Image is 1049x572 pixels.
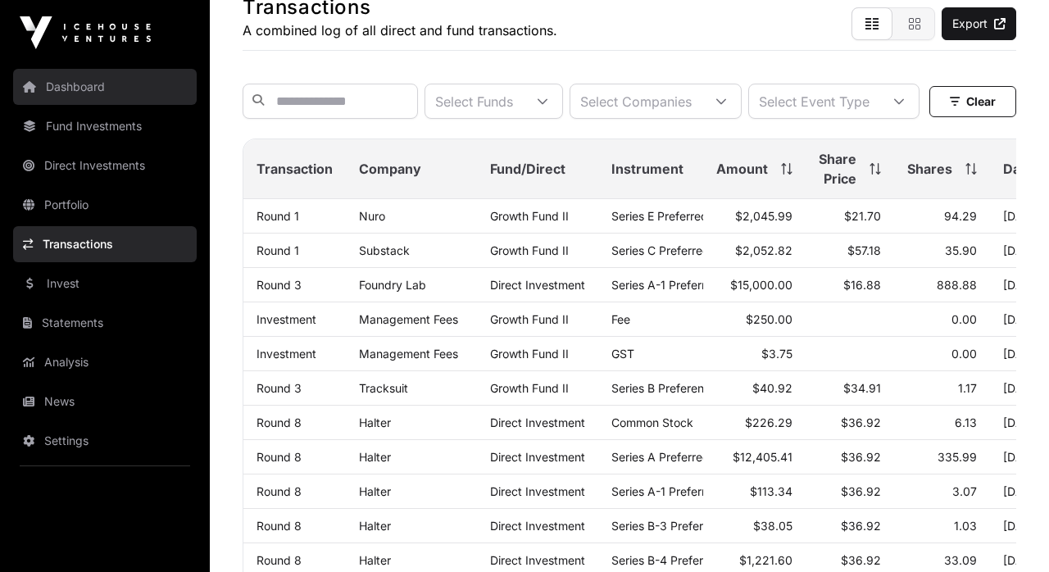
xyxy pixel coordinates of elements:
[703,474,806,509] td: $113.34
[967,493,1049,572] iframe: Chat Widget
[13,69,197,105] a: Dashboard
[257,312,316,326] a: Investment
[1003,159,1033,179] span: Date
[938,450,977,464] span: 335.99
[703,234,806,268] td: $2,052.82
[937,278,977,292] span: 888.88
[359,484,391,498] a: Halter
[703,302,806,337] td: $250.00
[490,484,585,498] span: Direct Investment
[611,347,634,361] span: GST
[819,149,856,188] span: Share Price
[611,381,757,395] span: Series B Preference Shares
[945,243,977,257] span: 35.90
[13,344,197,380] a: Analysis
[257,553,302,567] a: Round 8
[257,450,302,464] a: Round 8
[13,148,197,184] a: Direct Investments
[13,226,197,262] a: Transactions
[843,381,881,395] span: $34.91
[359,209,385,223] a: Nuro
[703,337,806,371] td: $3.75
[425,84,523,118] div: Select Funds
[13,266,197,302] a: Invest
[847,243,881,257] span: $57.18
[611,312,630,326] span: Fee
[490,450,585,464] span: Direct Investment
[907,159,952,179] span: Shares
[611,243,744,257] span: Series C Preferred Stock
[257,278,302,292] a: Round 3
[257,209,299,223] a: Round 1
[952,484,977,498] span: 3.07
[841,415,881,429] span: $36.92
[490,347,569,361] a: Growth Fund II
[13,423,197,459] a: Settings
[716,159,768,179] span: Amount
[490,243,569,257] a: Growth Fund II
[257,243,299,257] a: Round 1
[944,553,977,567] span: 33.09
[570,84,702,118] div: Select Companies
[954,519,977,533] span: 1.03
[359,519,391,533] a: Halter
[944,209,977,223] span: 94.29
[257,159,333,179] span: Transaction
[611,209,742,223] span: Series E Preferred Stock
[611,415,693,429] span: Common Stock
[359,450,391,464] a: Halter
[611,278,754,292] span: Series A-1 Preferred Stock
[703,199,806,234] td: $2,045.99
[611,553,756,567] span: Series B-4 Preferred Stock
[257,381,302,395] a: Round 3
[841,553,881,567] span: $36.92
[703,371,806,406] td: $40.92
[490,381,569,395] a: Growth Fund II
[841,484,881,498] span: $36.92
[13,187,197,223] a: Portfolio
[257,484,302,498] a: Round 8
[951,312,977,326] span: 0.00
[611,484,754,498] span: Series A-1 Preferred Stock
[490,519,585,533] span: Direct Investment
[257,347,316,361] a: Investment
[490,553,585,567] span: Direct Investment
[359,347,464,361] p: Management Fees
[359,415,391,429] a: Halter
[703,406,806,440] td: $226.29
[257,415,302,429] a: Round 8
[20,16,151,49] img: Icehouse Ventures Logo
[951,347,977,361] span: 0.00
[611,519,756,533] span: Series B-3 Preferred Stock
[359,381,408,395] a: Tracksuit
[843,278,881,292] span: $16.88
[611,159,683,179] span: Instrument
[844,209,881,223] span: $21.70
[955,415,977,429] span: 6.13
[257,519,302,533] a: Round 8
[13,108,197,144] a: Fund Investments
[359,159,421,179] span: Company
[841,519,881,533] span: $36.92
[490,312,569,326] a: Growth Fund II
[13,305,197,341] a: Statements
[359,243,410,257] a: Substack
[490,209,569,223] a: Growth Fund II
[359,312,464,326] p: Management Fees
[359,278,426,292] a: Foundry Lab
[13,384,197,420] a: News
[841,450,881,464] span: $36.92
[703,509,806,543] td: $38.05
[929,86,1016,117] button: Clear
[359,553,391,567] a: Halter
[958,381,977,395] span: 1.17
[703,440,806,474] td: $12,405.41
[490,278,585,292] span: Direct Investment
[942,7,1016,40] a: Export
[749,84,879,118] div: Select Event Type
[490,415,585,429] span: Direct Investment
[611,450,744,464] span: Series A Preferred Stock
[490,159,565,179] span: Fund/Direct
[243,20,557,40] p: A combined log of all direct and fund transactions.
